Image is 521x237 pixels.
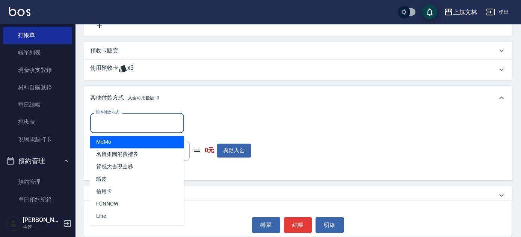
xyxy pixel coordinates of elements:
[90,94,159,102] p: 其他付款方式
[84,86,512,110] div: 其他付款方式入金可用餘額: 0
[316,217,344,233] button: 明細
[3,151,72,171] button: 預約管理
[90,210,184,222] span: Line
[23,224,61,231] p: 主管
[84,186,512,204] div: 備註及來源
[90,148,184,160] span: 名留集團消費禮券
[90,160,184,173] span: 質感大吉現金券
[3,79,72,96] a: 材料自購登錄
[3,61,72,79] a: 現金收支登錄
[3,131,72,148] a: 現場電腦打卡
[23,216,61,224] h5: [PERSON_NAME]
[95,109,119,115] label: 其他付款方式
[6,216,21,231] img: Person
[90,64,118,75] p: 使用預收卡
[128,95,160,100] span: 入金可用餘額: 0
[422,4,437,19] button: save
[3,191,72,208] a: 單日預約紀錄
[284,217,312,233] button: 結帳
[441,4,480,20] button: 上越文林
[90,198,184,210] span: FUNNOW
[9,7,30,16] img: Logo
[205,147,214,154] strong: 0元
[127,64,134,75] span: x3
[3,113,72,130] a: 排班表
[3,173,72,190] a: 預約管理
[84,42,512,60] div: 預收卡販賣
[90,136,184,148] span: MoMo
[90,173,184,185] span: 蝦皮
[483,5,512,19] button: 登出
[453,7,477,17] div: 上越文林
[217,144,251,157] button: 異動入金
[90,47,118,55] p: 預收卡販賣
[3,96,72,113] a: 每日結帳
[3,44,72,61] a: 帳單列表
[90,185,184,198] span: 信用卡
[84,60,512,80] div: 使用預收卡x3
[252,217,280,233] button: 掛單
[3,208,72,225] a: 單週預約紀錄
[3,27,72,44] a: 打帳單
